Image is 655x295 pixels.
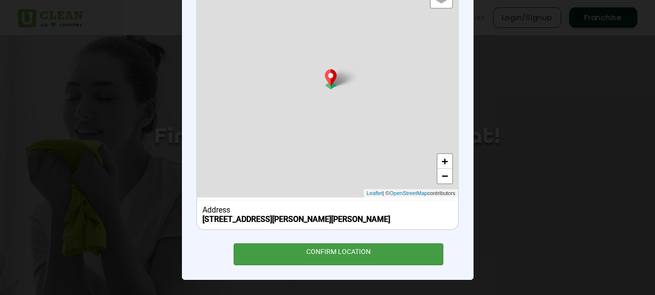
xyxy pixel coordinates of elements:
div: | © contributors [364,189,457,197]
div: CONFIRM LOCATION [234,243,444,265]
a: OpenStreetMap [389,189,427,197]
a: Zoom in [437,154,452,169]
a: Leaflet [366,189,382,197]
b: [STREET_ADDRESS][PERSON_NAME][PERSON_NAME] [202,215,390,224]
div: Address [202,205,453,215]
a: Zoom out [437,169,452,183]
